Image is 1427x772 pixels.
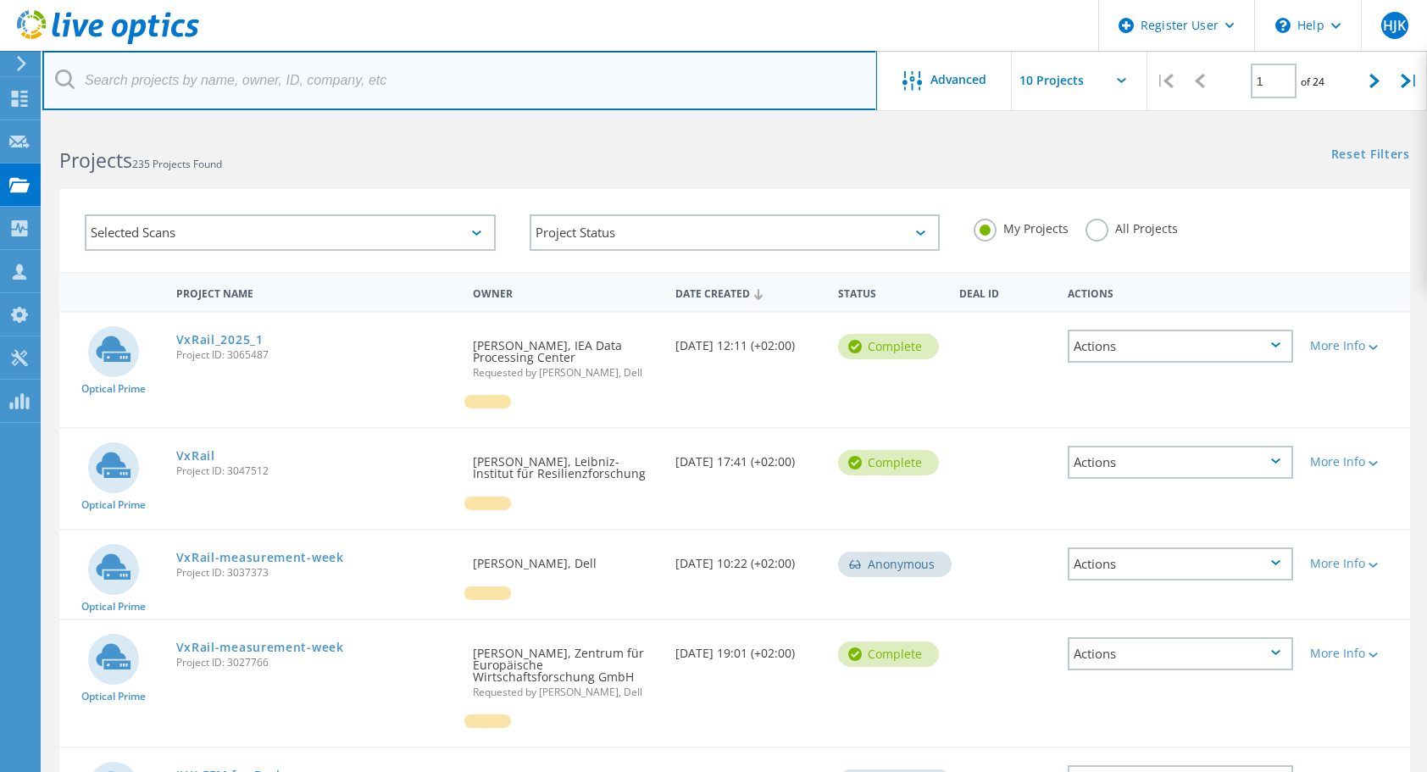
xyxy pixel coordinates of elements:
[176,641,344,653] a: VxRail-measurement-week
[667,429,829,485] div: [DATE] 17:41 (+02:00)
[1059,276,1302,308] div: Actions
[930,74,986,86] span: Advanced
[176,552,344,564] a: VxRail-measurement-week
[667,313,829,369] div: [DATE] 12:11 (+02:00)
[1147,51,1182,111] div: |
[473,368,658,378] span: Requested by [PERSON_NAME], Dell
[176,334,264,346] a: VxRail_2025_1
[81,602,146,612] span: Optical Prime
[176,658,457,668] span: Project ID: 3027766
[1068,446,1294,479] div: Actions
[464,530,667,586] div: [PERSON_NAME], Dell
[464,620,667,714] div: [PERSON_NAME], Zentrum für Europäische Wirtschaftsforschung GmbH
[1086,219,1178,235] label: All Projects
[667,620,829,676] div: [DATE] 19:01 (+02:00)
[1301,75,1324,89] span: of 24
[1392,51,1427,111] div: |
[951,276,1059,308] div: Deal Id
[830,276,951,308] div: Status
[838,334,939,359] div: Complete
[17,36,199,47] a: Live Optics Dashboard
[1331,148,1410,163] a: Reset Filters
[176,350,457,360] span: Project ID: 3065487
[530,214,941,251] div: Project Status
[1310,340,1402,352] div: More Info
[1068,637,1294,670] div: Actions
[81,384,146,394] span: Optical Prime
[176,450,215,462] a: VxRail
[85,214,496,251] div: Selected Scans
[464,313,667,395] div: [PERSON_NAME], IEA Data Processing Center
[176,466,457,476] span: Project ID: 3047512
[464,429,667,497] div: [PERSON_NAME], Leibniz-Institut für Resilienzforschung
[59,147,132,174] b: Projects
[81,500,146,510] span: Optical Prime
[838,552,952,577] div: Anonymous
[1068,547,1294,580] div: Actions
[81,691,146,702] span: Optical Prime
[1310,456,1402,468] div: More Info
[838,641,939,667] div: Complete
[1068,330,1294,363] div: Actions
[176,568,457,578] span: Project ID: 3037373
[667,530,829,586] div: [DATE] 10:22 (+02:00)
[464,276,667,308] div: Owner
[974,219,1069,235] label: My Projects
[168,276,465,308] div: Project Name
[473,687,658,697] span: Requested by [PERSON_NAME], Dell
[1310,647,1402,659] div: More Info
[1383,19,1406,32] span: HJK
[132,157,222,171] span: 235 Projects Found
[42,51,877,110] input: Search projects by name, owner, ID, company, etc
[1310,558,1402,569] div: More Info
[1275,18,1291,33] svg: \n
[667,276,829,308] div: Date Created
[838,450,939,475] div: Complete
